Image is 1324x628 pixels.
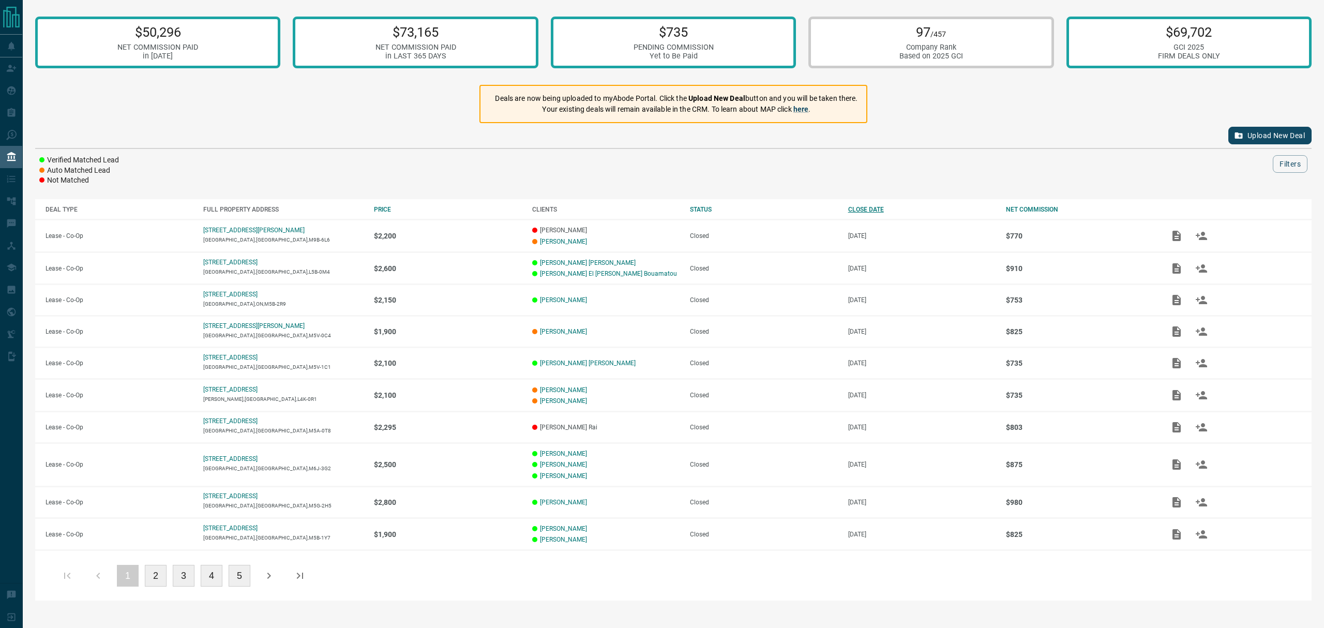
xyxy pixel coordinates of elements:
p: Lease - Co-Op [46,461,193,468]
p: [GEOGRAPHIC_DATA],[GEOGRAPHIC_DATA],M5A-0T8 [203,428,364,433]
p: [STREET_ADDRESS] [203,354,258,361]
a: [PERSON_NAME] [540,397,587,405]
a: [PERSON_NAME] [PERSON_NAME] [540,259,636,266]
p: Lease - Co-Op [46,392,193,399]
a: [STREET_ADDRESS] [203,417,258,425]
p: Lease - Co-Op [46,328,193,335]
span: Match Clients [1189,296,1214,304]
p: [GEOGRAPHIC_DATA],[GEOGRAPHIC_DATA],L5B-0M4 [203,269,364,275]
a: [PERSON_NAME] [540,386,587,394]
p: $735 [1006,359,1153,367]
div: Closed [690,265,837,272]
li: Verified Matched Lead [39,155,119,166]
span: /457 [930,30,946,39]
p: $2,150 [374,296,521,304]
span: Add / View Documents [1164,296,1189,304]
p: [STREET_ADDRESS][PERSON_NAME] [203,227,305,234]
div: Closed [690,296,837,304]
button: 4 [201,565,222,587]
a: [STREET_ADDRESS] [203,492,258,500]
p: $770 [1006,232,1153,240]
p: [PERSON_NAME] [532,227,680,234]
a: [PERSON_NAME] [540,499,587,506]
p: Your existing deals will remain available in the CRM. To learn about MAP click . [495,104,857,115]
p: Lease - Co-Op [46,360,193,367]
p: [DATE] [848,424,996,431]
a: [STREET_ADDRESS] [203,525,258,532]
span: Match Clients [1189,461,1214,468]
button: 3 [173,565,194,587]
p: $73,165 [375,24,456,40]
div: NET COMMISSION PAID [117,43,198,52]
p: 97 [899,24,963,40]
span: Match Clients [1189,264,1214,272]
a: [PERSON_NAME] [540,525,587,532]
button: 2 [145,565,167,587]
a: [PERSON_NAME] [540,238,587,245]
div: NET COMMISSION [1006,206,1153,213]
p: Lease - Co-Op [46,424,193,431]
p: [DATE] [848,265,996,272]
div: NET COMMISSION PAID [375,43,456,52]
a: [STREET_ADDRESS] [203,386,258,393]
div: Yet to Be Paid [634,52,714,61]
a: [STREET_ADDRESS] [203,259,258,266]
p: [DATE] [848,296,996,304]
p: Deals are now being uploaded to myAbode Portal. Click the button and you will be taken there. [495,93,857,104]
strong: Upload New Deal [688,94,745,102]
p: $69,702 [1158,24,1220,40]
div: Company Rank [899,43,963,52]
span: Add / View Documents [1164,530,1189,537]
span: Add / View Documents [1164,461,1189,468]
div: GCI 2025 [1158,43,1220,52]
p: $2,200 [374,232,521,240]
div: FIRM DEALS ONLY [1158,52,1220,61]
div: in LAST 365 DAYS [375,52,456,61]
p: Lease - Co-Op [46,296,193,304]
div: Closed [690,531,837,538]
div: Closed [690,424,837,431]
p: [DATE] [848,232,996,240]
a: [PERSON_NAME] [540,536,587,543]
p: Lease - Co-Op [46,265,193,272]
p: $2,800 [374,498,521,506]
div: Closed [690,461,837,468]
p: $50,296 [117,24,198,40]
a: [STREET_ADDRESS][PERSON_NAME] [203,322,305,330]
p: $2,100 [374,391,521,399]
a: [PERSON_NAME] [540,296,587,304]
p: $803 [1006,423,1153,431]
div: Closed [690,232,837,240]
span: Add / View Documents [1164,264,1189,272]
p: [GEOGRAPHIC_DATA],ON,M5B-2R9 [203,301,364,307]
span: Match Clients [1189,530,1214,537]
a: [STREET_ADDRESS] [203,455,258,462]
p: Lease - Co-Op [46,499,193,506]
span: Add / View Documents [1164,232,1189,239]
p: [DATE] [848,360,996,367]
button: Filters [1273,155,1307,173]
p: [PERSON_NAME],[GEOGRAPHIC_DATA],L4K-0R1 [203,396,364,402]
button: Upload New Deal [1228,127,1312,144]
p: $735 [1006,391,1153,399]
p: [DATE] [848,499,996,506]
span: Add / View Documents [1164,328,1189,335]
p: [DATE] [848,392,996,399]
p: [GEOGRAPHIC_DATA],[GEOGRAPHIC_DATA],M9B-6L6 [203,237,364,243]
a: [PERSON_NAME] [540,461,587,468]
p: [PERSON_NAME] Rai [532,424,680,431]
span: Add / View Documents [1164,498,1189,505]
span: Match Clients [1189,360,1214,367]
p: Lease - Co-Op [46,232,193,240]
p: $875 [1006,460,1153,469]
p: [DATE] [848,328,996,335]
p: $1,900 [374,327,521,336]
button: 1 [117,565,139,587]
div: Closed [690,499,837,506]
